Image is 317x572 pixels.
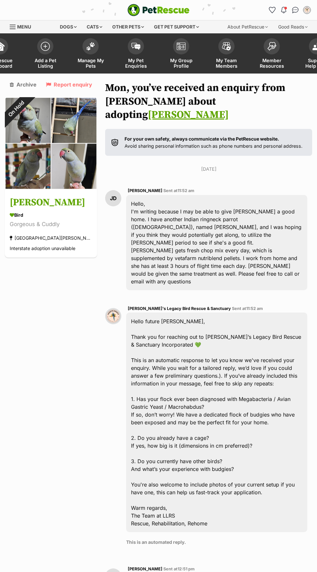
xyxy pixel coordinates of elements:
[279,5,289,15] button: Notifications
[41,42,50,51] img: add-pet-listing-icon-0afa8454b4691262ce3f59096e99ab1cd57d4a30225e0717b998d2c9b9846f56.svg
[178,566,195,571] span: 12:51 pm
[105,190,121,206] div: JD
[128,306,231,311] span: [PERSON_NAME]'s Legacy Bird Rescue & Sanctuary
[23,35,68,74] a: Add a Pet Listing
[10,220,92,229] div: Gorgeous & Cuddly
[304,7,310,13] img: Mon C profile pic
[302,5,312,15] button: My account
[178,188,194,193] span: 11:52 am
[127,4,190,16] a: PetRescue
[249,35,294,74] a: Member Resources
[5,97,97,189] img: Stevie
[10,246,75,251] span: Interstate adoption unavailable
[290,5,301,15] a: Conversations
[113,35,158,74] a: My Pet Enquiries
[86,42,95,51] img: manage-my-pets-icon-02211641906a0b7f246fdf0571729dbe1e7629f14944591b6c1af311fb30b64b.svg
[82,20,107,33] div: Cats
[125,136,279,142] strong: For your own safety, always communicate via the PetRescue website.
[292,7,299,13] img: chat-41dd97257d64d25036548639549fe6c8038ab92f7586957e7f3b1b290dea8141.svg
[10,234,92,243] div: [GEOGRAPHIC_DATA][PERSON_NAME][GEOGRAPHIC_DATA]
[167,58,196,69] span: My Group Profile
[17,24,31,29] span: Menu
[108,20,148,33] div: Other pets
[128,188,162,193] span: [PERSON_NAME]
[121,58,150,69] span: My Pet Enquiries
[148,109,229,121] a: [PERSON_NAME]
[126,195,307,290] div: Hello, I'm writing because I may be able to give [PERSON_NAME] a good home. I have another Indian...
[274,20,312,33] div: Good Reads
[267,5,312,15] ul: Account quick links
[281,7,286,13] img: notifications-46538b983faf8c2785f20acdc204bb7945ddae34d4c08c2a6579f10ce5e182be.svg
[204,35,249,74] a: My Team Members
[177,42,186,50] img: group-profile-icon-3fa3cf56718a62981997c0bc7e787c4b2cf8bcc04b72c1350f741eb67cf2f40e.svg
[149,20,203,33] div: Get pet support
[10,212,92,219] div: Bird
[5,191,97,258] a: [PERSON_NAME] Bird Gorgeous & Cuddly [GEOGRAPHIC_DATA][PERSON_NAME][GEOGRAPHIC_DATA] Interstate a...
[125,135,302,149] p: Avoid sharing personal information such as phone numbers and personal address.
[267,5,277,15] a: Favourites
[76,58,105,69] span: Manage My Pets
[127,4,190,16] img: logo-e224e6f780fb5917bec1dbf3a21bbac754714ae5b6737aabdf751b685950b380.svg
[126,539,307,545] p: This is an automated reply.
[246,306,263,311] span: 11:52 am
[212,58,241,69] span: My Team Members
[5,184,97,191] a: On Hold
[68,35,113,74] a: Manage My Pets
[232,306,263,311] span: Sent at
[128,566,162,571] span: [PERSON_NAME]
[105,82,312,122] h1: Mon, you’ve received an enquiry from [PERSON_NAME] about adopting
[105,308,121,324] img: Lazzi's Legacy Bird Rescue & Sanctuary profile pic
[163,566,195,571] span: Sent at
[55,20,81,33] div: Dogs
[31,58,60,69] span: Add a Pet Listing
[105,166,312,172] p: [DATE]
[46,82,92,87] a: Report enquiry
[257,58,286,69] span: Member Resources
[163,188,194,193] span: Sent at
[223,20,272,33] div: About PetRescue
[267,42,276,51] img: member-resources-icon-8e73f808a243e03378d46382f2149f9095a855e16c252ad45f914b54edf8863c.svg
[10,20,36,32] a: Menu
[131,43,140,50] img: pet-enquiries-icon-7e3ad2cf08bfb03b45e93fb7055b45f3efa6380592205ae92323e6603595dc1f.svg
[10,82,37,87] a: Archive
[10,196,92,210] h3: [PERSON_NAME]
[222,42,231,51] img: team-members-icon-5396bd8760b3fe7c0b43da4ab00e1e3bb1a5d9ba89233759b79545d2d3fc5d0d.svg
[126,313,307,532] div: Hello future [PERSON_NAME], Thank you for reaching out to [PERSON_NAME]’s Legacy Bird Rescue & Sa...
[158,35,204,74] a: My Group Profile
